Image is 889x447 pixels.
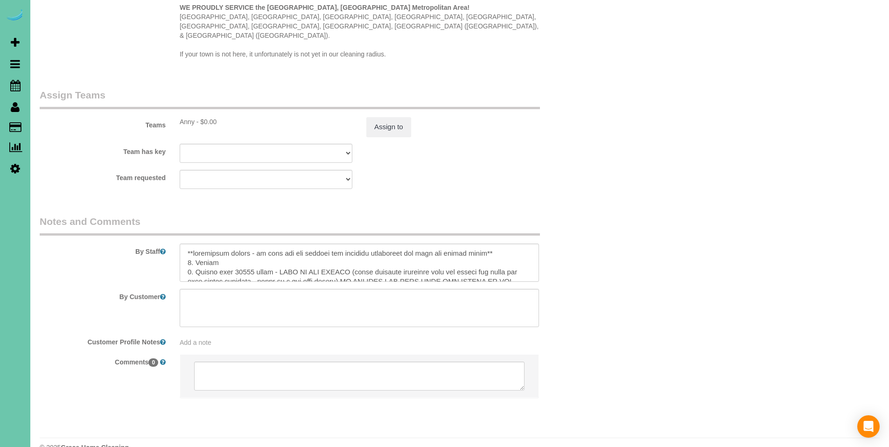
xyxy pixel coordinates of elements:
[40,215,540,236] legend: Notes and Comments
[33,244,173,256] label: By Staff
[6,9,24,22] img: Automaid Logo
[33,170,173,182] label: Team requested
[33,144,173,156] label: Team has key
[33,289,173,301] label: By Customer
[33,117,173,130] label: Teams
[366,117,411,137] button: Assign to
[180,3,539,59] p: [GEOGRAPHIC_DATA], [GEOGRAPHIC_DATA], [GEOGRAPHIC_DATA], [GEOGRAPHIC_DATA], [GEOGRAPHIC_DATA], [G...
[180,117,352,126] div: 2.75 hours x $0.00/hour
[148,358,158,367] span: 0
[33,354,173,367] label: Comments
[180,339,211,346] span: Add a note
[40,88,540,109] legend: Assign Teams
[180,4,469,11] strong: WE PROUDLY SERVICE the [GEOGRAPHIC_DATA], [GEOGRAPHIC_DATA] Metropolitan Area!
[33,334,173,347] label: Customer Profile Notes
[857,415,880,438] div: Open Intercom Messenger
